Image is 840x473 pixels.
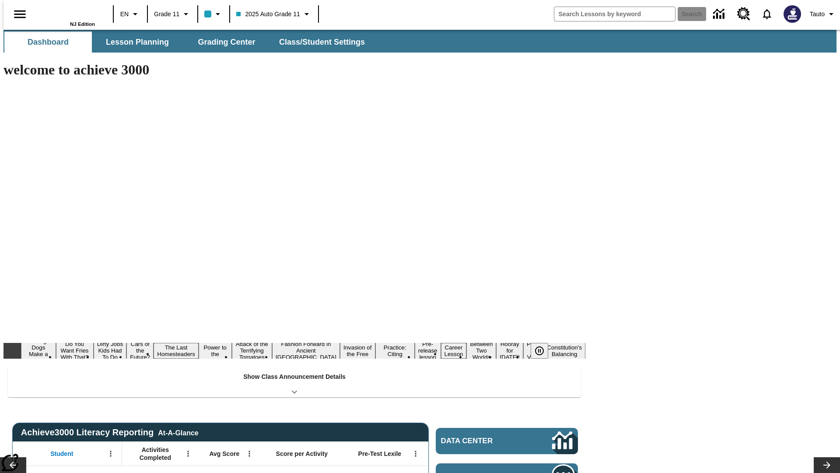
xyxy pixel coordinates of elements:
button: Slide 2 Do You Want Fries With That? [56,339,94,362]
span: Score per Activity [276,450,328,458]
button: Slide 4 Cars of the Future? [126,339,154,362]
h1: welcome to achieve 3000 [3,62,585,78]
button: Class: 2025 Auto Grade 11, Select your class [233,6,315,22]
span: Grade 11 [154,10,179,19]
button: Class color is light blue. Change class color [201,6,227,22]
span: Dashboard [28,37,69,47]
button: Grade: Grade 11, Select a grade [150,6,195,22]
button: Slide 7 Attack of the Terrifying Tomatoes [232,339,272,362]
button: Slide 14 Hooray for Constitution Day! [496,339,523,362]
button: Select a new avatar [778,3,806,25]
span: EN [120,10,129,19]
span: Student [50,450,73,458]
p: Show Class Announcement Details [243,372,346,381]
a: Home [38,4,95,21]
button: Slide 5 The Last Homesteaders [154,343,199,359]
span: Grading Center [198,37,255,47]
div: SubNavbar [3,32,373,53]
a: Notifications [756,3,778,25]
div: At-A-Glance [158,427,198,437]
button: Slide 16 The Constitution's Balancing Act [543,336,585,365]
span: Lesson Planning [106,37,169,47]
button: Pause [531,343,548,359]
button: Slide 13 Between Two Worlds [466,339,496,362]
div: Show Class Announcement Details [8,367,581,397]
button: Profile/Settings [806,6,840,22]
span: 2025 Auto Grade 11 [236,10,300,19]
span: Avg Score [209,450,239,458]
span: Pre-Test Lexile [358,450,402,458]
button: Open Menu [409,447,422,460]
span: Data Center [441,437,523,445]
button: Dashboard [4,32,92,53]
span: Tauto [810,10,825,19]
button: Slide 15 Point of View [523,339,543,362]
button: Open Menu [182,447,195,460]
button: Lesson Planning [94,32,181,53]
button: Slide 10 Mixed Practice: Citing Evidence [375,336,415,365]
button: Lesson carousel, Next [814,457,840,473]
button: Grading Center [183,32,270,53]
button: Slide 9 The Invasion of the Free CD [340,336,375,365]
button: Open side menu [7,1,33,27]
a: Data Center [708,2,732,26]
input: search field [554,7,675,21]
a: Resource Center, Will open in new tab [732,2,756,26]
span: NJ Edition [70,21,95,27]
div: Home [38,3,95,27]
a: Data Center [436,428,578,454]
button: Slide 12 Career Lesson [441,343,467,359]
button: Slide 1 Diving Dogs Make a Splash [21,336,56,365]
img: Avatar [784,5,801,23]
button: Slide 3 Dirty Jobs Kids Had To Do [94,339,127,362]
button: Open Menu [243,447,256,460]
div: SubNavbar [3,30,836,53]
button: Slide 11 Pre-release lesson [415,339,441,362]
button: Class/Student Settings [272,32,372,53]
span: Achieve3000 Literacy Reporting [21,427,199,438]
button: Language: EN, Select a language [116,6,144,22]
span: Activities Completed [126,446,184,462]
span: Class/Student Settings [279,37,365,47]
button: Slide 6 Solar Power to the People [199,336,232,365]
button: Open Menu [104,447,117,460]
button: Slide 8 Fashion Forward in Ancient Rome [272,339,340,362]
div: Pause [531,343,557,359]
